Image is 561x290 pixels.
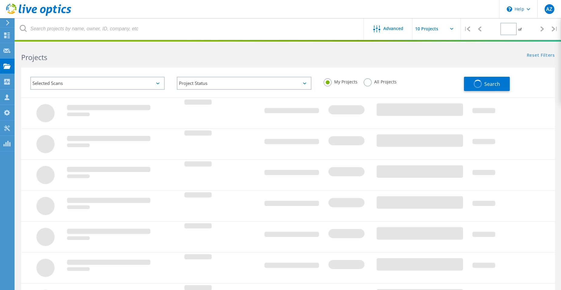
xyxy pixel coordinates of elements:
div: | [461,18,473,40]
a: Reset Filters [527,53,555,58]
div: Project Status [177,77,311,90]
button: Search [464,77,510,91]
label: All Projects [364,78,397,84]
b: Projects [21,52,47,62]
span: AZ [546,7,552,12]
input: Search projects by name, owner, ID, company, etc [15,18,364,39]
span: Search [484,81,500,87]
svg: \n [507,6,512,12]
a: Live Optics Dashboard [6,13,71,17]
span: of [518,27,522,32]
div: Selected Scans [30,77,165,90]
div: | [549,18,561,40]
label: My Projects [324,78,358,84]
span: Advanced [383,26,403,31]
